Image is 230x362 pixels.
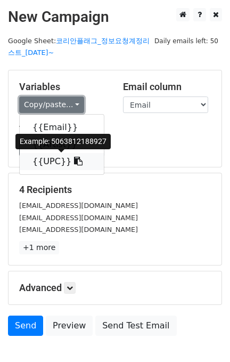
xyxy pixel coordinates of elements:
[46,316,93,336] a: Preview
[8,8,222,26] h2: New Campaign
[177,311,230,362] iframe: Chat Widget
[151,35,222,47] span: Daily emails left: 50
[19,202,138,210] small: [EMAIL_ADDRESS][DOMAIN_NAME]
[123,81,211,93] h5: Email column
[95,316,176,336] a: Send Test Email
[15,134,111,149] div: Example: 5063812188927
[19,214,138,222] small: [EMAIL_ADDRESS][DOMAIN_NAME]
[19,81,107,93] h5: Variables
[151,37,222,45] a: Daily emails left: 50
[19,184,211,196] h5: 4 Recipients
[19,226,138,234] small: [EMAIL_ADDRESS][DOMAIN_NAME]
[8,37,150,57] a: 코리안플래그_정보요청계정리스트_[DATE]~
[20,153,104,170] a: {{UPC}}
[19,241,59,254] a: +1 more
[8,316,43,336] a: Send
[20,119,104,136] a: {{Email}}
[19,96,84,113] a: Copy/paste...
[19,282,211,294] h5: Advanced
[8,37,150,57] small: Google Sheet:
